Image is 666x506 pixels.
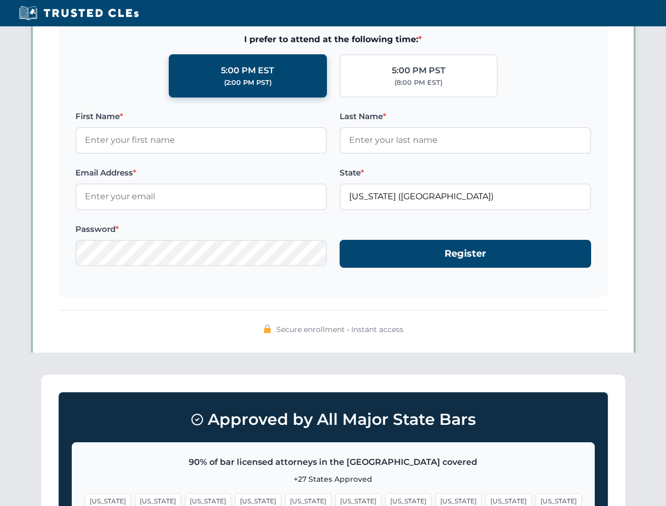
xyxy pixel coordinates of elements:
[276,324,403,335] span: Secure enrollment • Instant access
[72,405,595,434] h3: Approved by All Major State Bars
[340,110,591,123] label: Last Name
[75,167,327,179] label: Email Address
[75,127,327,153] input: Enter your first name
[263,325,272,333] img: 🔒
[340,127,591,153] input: Enter your last name
[85,455,582,469] p: 90% of bar licensed attorneys in the [GEOGRAPHIC_DATA] covered
[394,77,442,88] div: (8:00 PM EST)
[16,5,142,21] img: Trusted CLEs
[75,183,327,210] input: Enter your email
[75,223,327,236] label: Password
[340,183,591,210] input: Florida (FL)
[75,33,591,46] span: I prefer to attend at the following time:
[392,64,446,77] div: 5:00 PM PST
[221,64,274,77] div: 5:00 PM EST
[85,473,582,485] p: +27 States Approved
[340,240,591,268] button: Register
[224,77,272,88] div: (2:00 PM PST)
[75,110,327,123] label: First Name
[340,167,591,179] label: State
